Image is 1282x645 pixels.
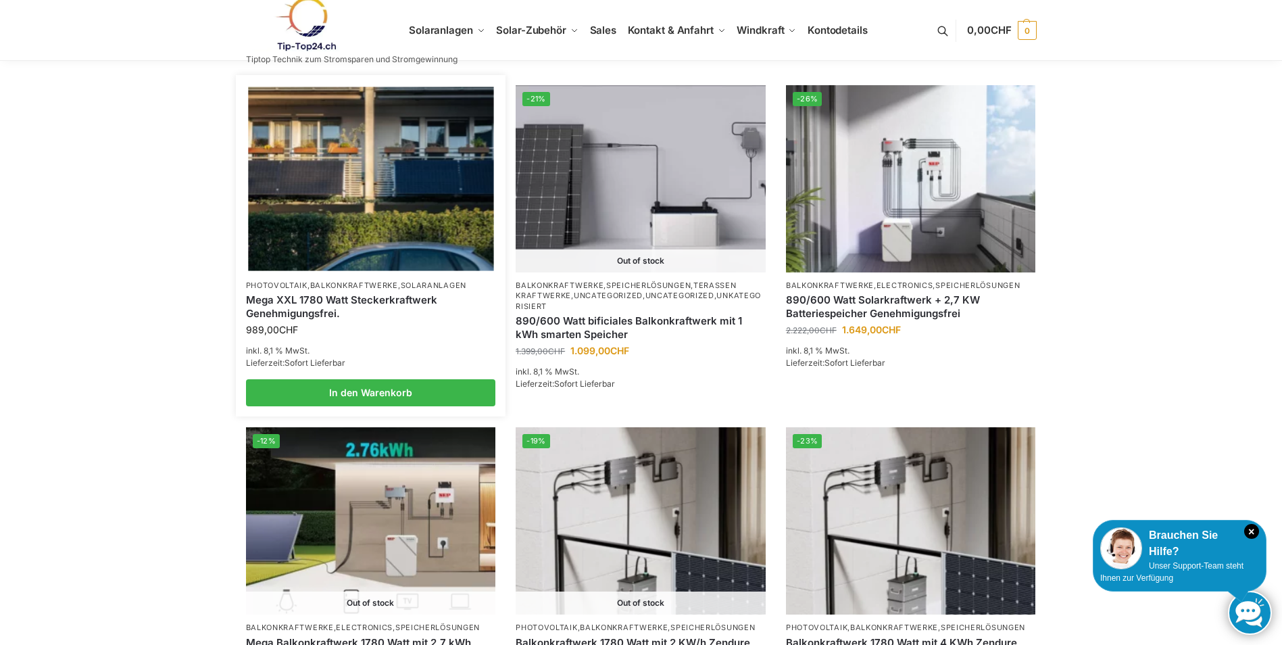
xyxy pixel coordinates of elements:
span: CHF [610,345,629,356]
a: Balkonkraftwerke [580,623,668,632]
bdi: 2.222,00 [786,325,837,335]
a: Photovoltaik [246,281,307,290]
p: , , , , , [516,281,766,312]
a: Balkonkraftwerke [850,623,938,632]
p: , , [786,281,1036,291]
span: Sales [590,24,617,37]
a: Balkonkraftwerke [786,281,874,290]
a: Solaranlagen [401,281,466,290]
a: 0,00CHF 0 [967,10,1036,51]
bdi: 1.649,00 [842,324,901,335]
a: Mega XXL 1780 Watt Steckerkraftwerk Genehmigungsfrei. [246,293,496,320]
span: 0,00 [967,24,1011,37]
a: -26%Steckerkraftwerk mit 2,7kwh-Speicher [786,85,1036,272]
span: Sofort Lieferbar [824,358,885,368]
bdi: 989,00 [246,324,298,335]
span: Solaranlagen [409,24,473,37]
p: Tiptop Technik zum Stromsparen und Stromgewinnung [246,55,458,64]
span: CHF [548,346,565,356]
a: -23%Zendure-solar-flow-Batteriespeicher für Balkonkraftwerke [786,427,1036,615]
p: inkl. 8,1 % MwSt. [516,366,766,378]
a: Speicherlösungen [395,623,480,632]
span: Lieferzeit: [246,358,345,368]
bdi: 1.399,00 [516,346,565,356]
a: Speicherlösungen [941,623,1025,632]
a: Speicherlösungen [606,281,691,290]
p: inkl. 8,1 % MwSt. [246,345,496,357]
a: Terassen Kraftwerke [516,281,736,300]
img: Zendure-solar-flow-Batteriespeicher für Balkonkraftwerke [516,427,766,615]
img: Customer service [1100,527,1142,569]
span: Windkraft [737,24,784,37]
span: Kontakt & Anfahrt [628,24,714,37]
a: -19% Out of stockZendure-solar-flow-Batteriespeicher für Balkonkraftwerke [516,427,766,615]
p: , , [246,281,496,291]
img: Steckerkraftwerk mit 2,7kwh-Speicher [786,85,1036,272]
span: CHF [820,325,837,335]
span: CHF [882,324,901,335]
a: Balkonkraftwerke [246,623,334,632]
a: Speicherlösungen [670,623,755,632]
a: 890/600 Watt bificiales Balkonkraftwerk mit 1 kWh smarten Speicher [516,314,766,341]
span: Unser Support-Team steht Ihnen zur Verfügung [1100,561,1243,583]
span: Lieferzeit: [516,379,615,389]
a: Photovoltaik [786,623,847,632]
a: Uncategorized [574,291,643,300]
span: CHF [279,324,298,335]
span: Lieferzeit: [786,358,885,368]
p: , , [516,623,766,633]
a: Electronics [336,623,393,632]
span: CHF [991,24,1012,37]
span: Kontodetails [808,24,868,37]
div: Brauchen Sie Hilfe? [1100,527,1259,560]
a: Speicherlösungen [935,281,1020,290]
a: Uncategorized [645,291,714,300]
img: ASE 1000 Batteriespeicher [516,85,766,272]
a: Unkategorisiert [516,291,761,310]
a: -12% Out of stockSolaranlage mit 2,7 KW Batteriespeicher Genehmigungsfrei [246,427,496,615]
span: Sofort Lieferbar [554,379,615,389]
a: Balkonkraftwerke [310,281,398,290]
p: inkl. 8,1 % MwSt. [786,345,1036,357]
p: , , [786,623,1036,633]
span: 0 [1018,21,1037,40]
p: , , [246,623,496,633]
a: Electronics [877,281,933,290]
img: Solaranlage mit 2,7 KW Batteriespeicher Genehmigungsfrei [246,427,496,615]
img: 2 Balkonkraftwerke [248,87,493,270]
span: Solar-Zubehör [496,24,566,37]
a: -21% Out of stockASE 1000 Batteriespeicher [516,85,766,272]
span: Sofort Lieferbar [285,358,345,368]
a: 890/600 Watt Solarkraftwerk + 2,7 KW Batteriespeicher Genehmigungsfrei [786,293,1036,320]
i: Schließen [1244,524,1259,539]
a: In den Warenkorb legen: „Mega XXL 1780 Watt Steckerkraftwerk Genehmigungsfrei.“ [246,379,496,406]
img: Zendure-solar-flow-Batteriespeicher für Balkonkraftwerke [786,427,1036,615]
a: Balkonkraftwerke [516,281,603,290]
bdi: 1.099,00 [570,345,629,356]
a: Photovoltaik [516,623,577,632]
